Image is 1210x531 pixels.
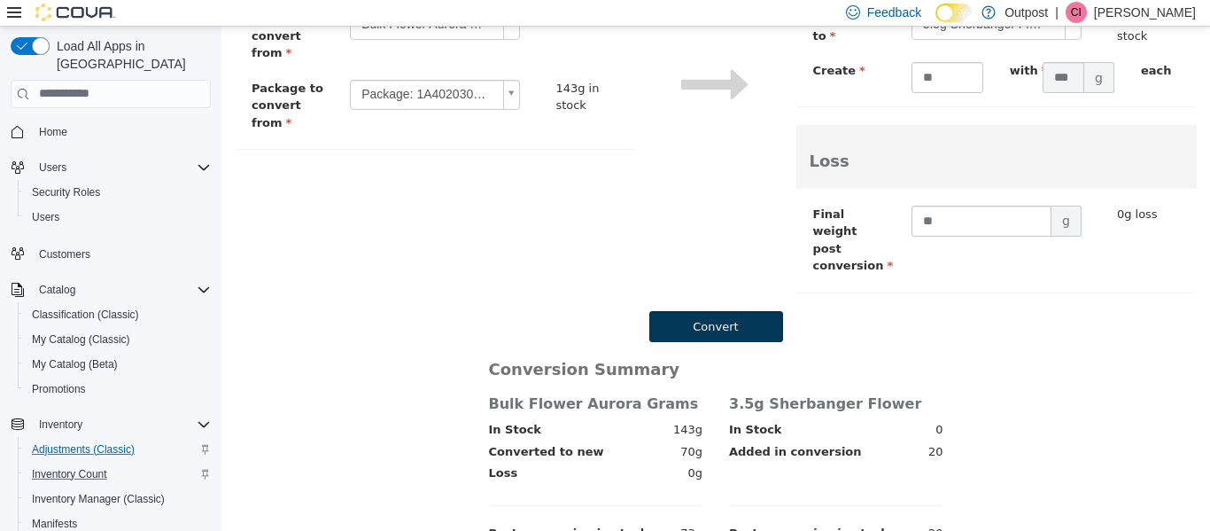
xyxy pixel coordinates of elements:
[32,332,130,347] span: My Catalog (Classic)
[4,155,218,180] button: Users
[25,354,125,375] a: My Catalog (Beta)
[18,327,218,352] button: My Catalog (Classic)
[32,279,211,301] span: Catalog
[39,418,82,432] span: Inventory
[32,492,165,506] span: Inventory Manager (Classic)
[39,283,75,297] span: Catalog
[4,277,218,302] button: Catalog
[25,488,211,510] span: Inventory Manager (Classic)
[18,462,218,487] button: Inventory Count
[592,181,672,246] span: Final weight post conversion
[334,53,388,88] div: 143g in stock
[30,55,102,103] span: Package to convert from
[25,354,211,375] span: My Catalog (Beta)
[830,179,860,210] span: g
[25,379,93,400] a: Promotions
[128,53,299,83] a: Package: 1A4020300003841000016854
[707,417,722,434] span: 20
[39,247,90,262] span: Customers
[32,185,100,199] span: Security Roles
[25,439,211,460] span: Adjustments (Classic)
[508,394,560,412] label: In Stock
[32,121,74,143] a: Home
[25,488,172,510] a: Inventory Manager (Classic)
[25,329,211,350] span: My Catalog (Classic)
[25,379,211,400] span: Promotions
[1055,2,1059,23] p: |
[1066,2,1087,23] div: Cynthia Izon
[32,382,86,396] span: Promotions
[268,394,320,412] label: In Stock
[788,37,826,51] span: with
[919,37,950,51] span: each
[18,487,218,511] button: Inventory Manager (Classic)
[25,207,211,228] span: Users
[1094,2,1196,23] p: [PERSON_NAME]
[268,334,482,352] h3: Conversion Summary
[18,302,218,327] button: Classification (Classic)
[452,394,481,412] span: 143g
[18,377,218,402] button: Promotions
[466,438,481,456] span: 0g
[32,244,97,265] a: Customers
[18,437,218,462] button: Adjustments (Classic)
[39,160,66,175] span: Users
[32,357,118,371] span: My Catalog (Beta)
[268,498,427,516] label: Post-conversion in stock
[508,498,667,516] label: Post-conversion in stock
[459,498,481,516] span: 73g
[25,304,211,325] span: Classification (Classic)
[32,442,135,457] span: Adjustments (Classic)
[18,205,218,230] button: Users
[4,412,218,437] button: Inventory
[25,329,137,350] a: My Catalog (Classic)
[428,285,562,316] button: Convert
[508,370,722,386] h4: 3.5g Sherbanger Flower
[25,304,146,325] a: Classification (Classic)
[268,438,297,456] label: Loss
[50,37,211,73] span: Load All Apps in [GEOGRAPHIC_DATA]
[4,240,218,266] button: Customers
[32,414,89,435] button: Inventory
[32,210,59,224] span: Users
[935,4,973,22] input: Dark Mode
[588,126,963,144] h3: Loss
[39,125,67,139] span: Home
[268,370,482,386] h4: Bulk Flower Aurora Grams
[268,417,383,434] label: Converted to new
[714,394,721,412] span: 0
[25,464,114,485] a: Inventory Count
[32,242,211,264] span: Customers
[707,498,722,516] span: 20
[508,417,640,434] label: Added in conversion
[35,4,115,21] img: Cova
[32,414,211,435] span: Inventory
[32,121,211,143] span: Home
[25,182,211,203] span: Security Roles
[32,279,82,301] button: Catalog
[25,207,66,228] a: Users
[18,180,218,205] button: Security Roles
[459,417,481,434] span: 70g
[592,37,644,51] span: Create
[4,119,218,144] button: Home
[1004,2,1048,23] p: Outpost
[32,517,77,531] span: Manifests
[1071,2,1082,23] span: CI
[129,54,275,82] span: Package: 1A4020300003841000016854
[867,4,921,21] span: Feedback
[18,352,218,377] button: My Catalog (Beta)
[25,439,142,460] a: Adjustments (Classic)
[25,464,211,485] span: Inventory Count
[25,182,107,203] a: Security Roles
[887,179,958,197] div: 0g loss
[32,308,139,322] span: Classification (Classic)
[32,157,211,178] span: Users
[863,35,893,66] span: g
[32,157,74,178] button: Users
[32,467,107,481] span: Inventory Count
